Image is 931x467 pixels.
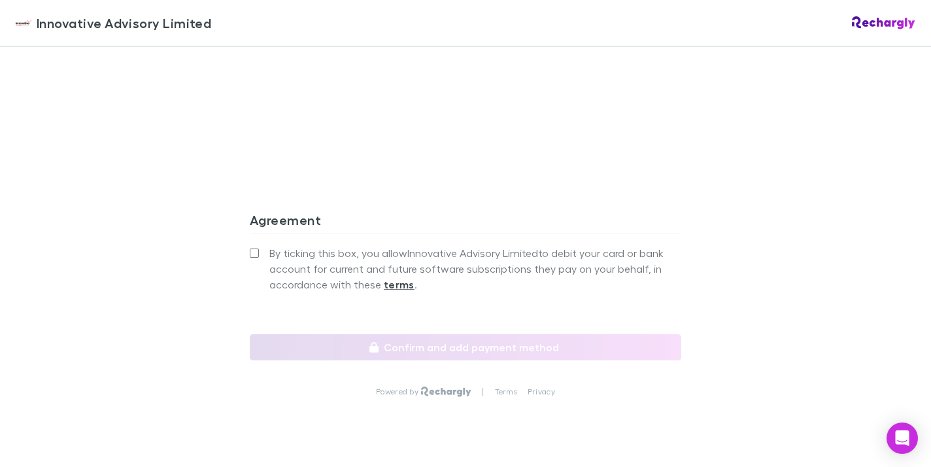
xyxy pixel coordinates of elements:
img: Rechargly Logo [421,387,471,397]
strong: terms [384,278,415,291]
img: Innovative Advisory Limited's Logo [16,15,31,31]
button: Confirm and add payment method [250,334,681,360]
div: Open Intercom Messenger [887,423,918,454]
h3: Agreement [250,212,681,233]
p: | [482,387,484,397]
span: By ticking this box, you allow Innovative Advisory Limited to debit your card or bank account for... [269,245,681,292]
span: Innovative Advisory Limited [37,13,211,33]
a: Privacy [528,387,555,397]
img: Rechargly Logo [852,16,915,29]
a: Terms [495,387,517,397]
p: Powered by [376,387,421,397]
